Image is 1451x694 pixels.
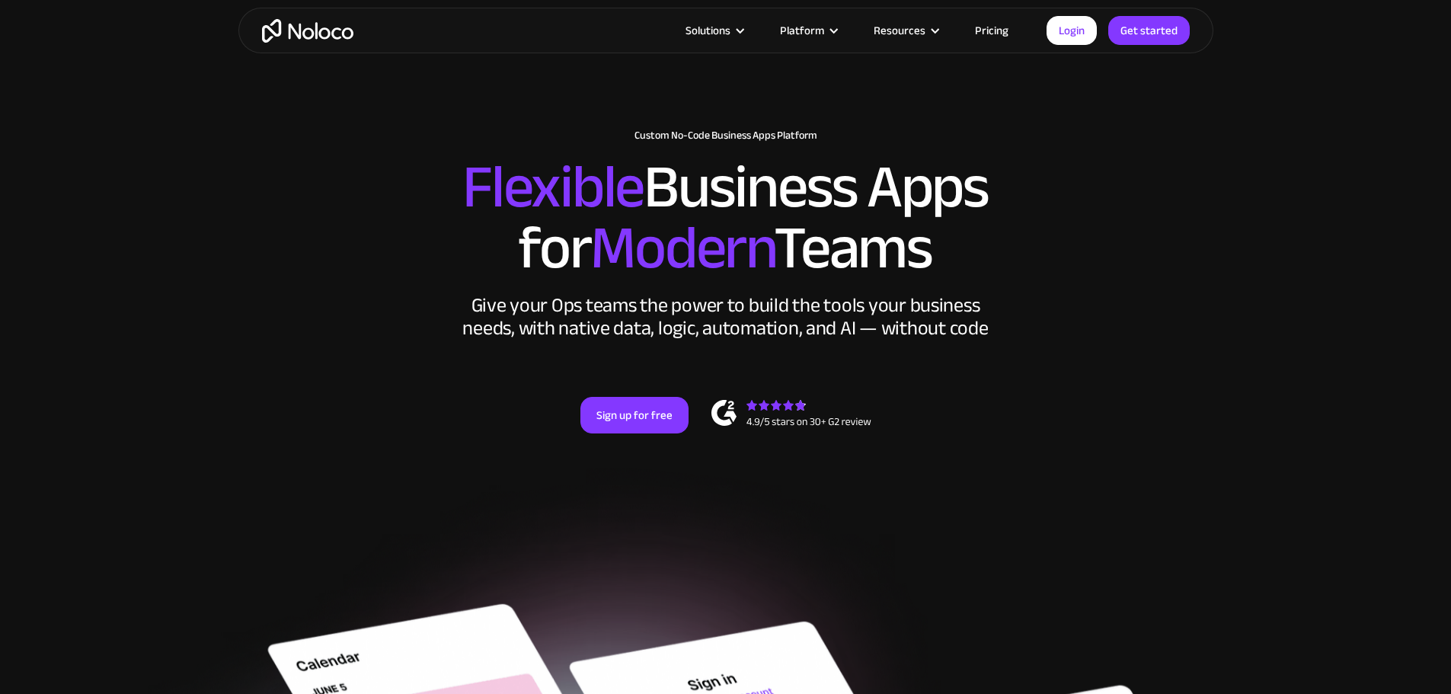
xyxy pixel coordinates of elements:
[1047,16,1097,45] a: Login
[254,157,1198,279] h2: Business Apps for Teams
[855,21,956,40] div: Resources
[874,21,925,40] div: Resources
[590,191,774,305] span: Modern
[1108,16,1190,45] a: Get started
[254,130,1198,142] h1: Custom No-Code Business Apps Platform
[686,21,730,40] div: Solutions
[666,21,761,40] div: Solutions
[761,21,855,40] div: Platform
[462,130,644,244] span: Flexible
[262,19,353,43] a: home
[580,397,689,433] a: Sign up for free
[780,21,824,40] div: Platform
[956,21,1028,40] a: Pricing
[459,294,992,340] div: Give your Ops teams the power to build the tools your business needs, with native data, logic, au...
